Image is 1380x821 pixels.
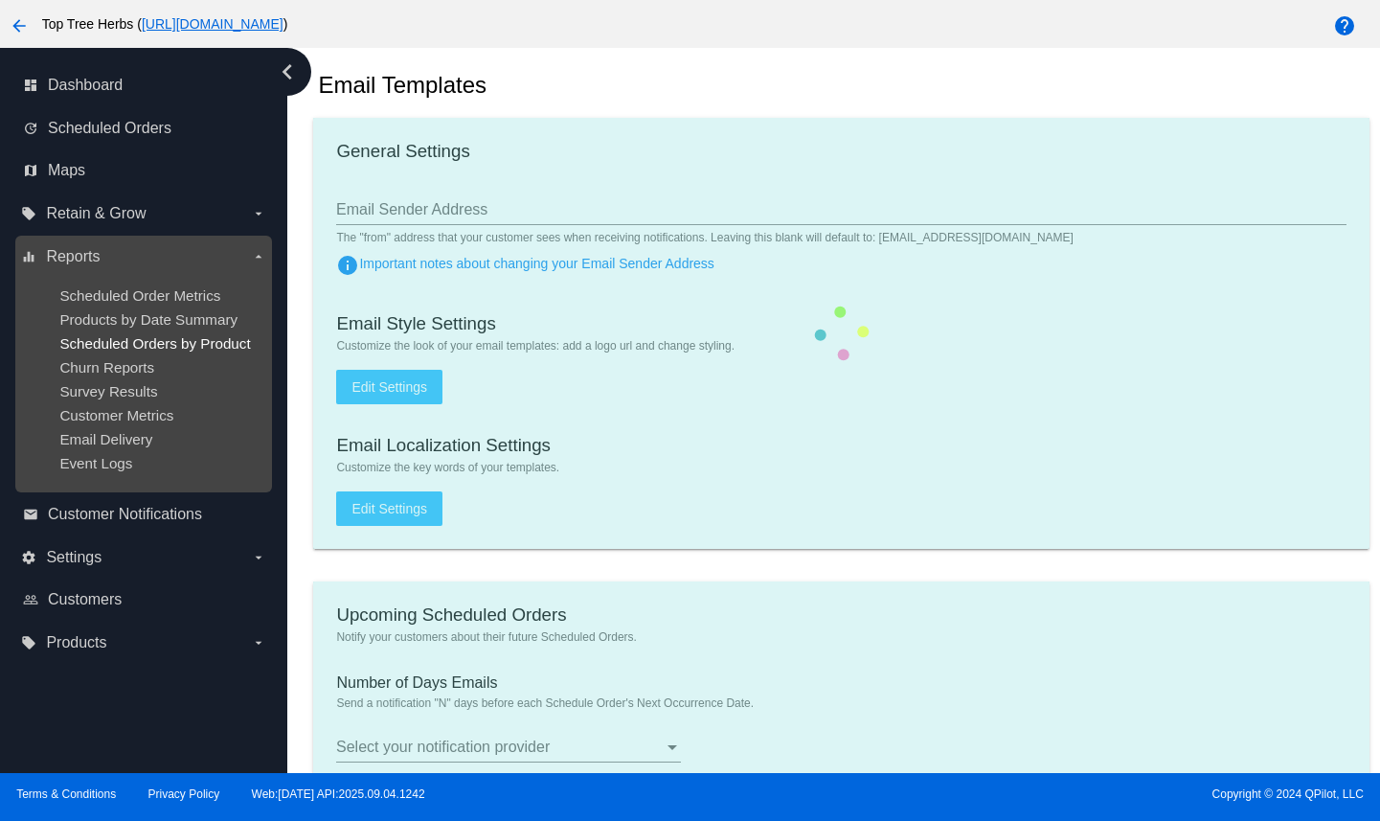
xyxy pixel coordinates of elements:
[59,359,154,376] a: Churn Reports
[48,120,171,137] span: Scheduled Orders
[23,163,38,178] i: map
[142,16,283,32] a: [URL][DOMAIN_NAME]
[48,591,122,608] span: Customers
[318,72,486,99] h2: Email Templates
[21,206,36,221] i: local_offer
[251,249,266,264] i: arrow_drop_down
[59,407,173,423] a: Customer Metrics
[46,248,100,265] span: Reports
[23,507,38,522] i: email
[59,431,152,447] a: Email Delivery
[23,113,266,144] a: update Scheduled Orders
[59,455,132,471] a: Event Logs
[21,249,36,264] i: equalizer
[251,206,266,221] i: arrow_drop_down
[23,78,38,93] i: dashboard
[48,77,123,94] span: Dashboard
[16,787,116,801] a: Terms & Conditions
[148,787,220,801] a: Privacy Policy
[8,14,31,37] mat-icon: arrow_back
[21,635,36,650] i: local_offer
[46,634,106,651] span: Products
[251,550,266,565] i: arrow_drop_down
[251,635,266,650] i: arrow_drop_down
[23,121,38,136] i: update
[46,549,102,566] span: Settings
[59,287,220,304] a: Scheduled Order Metrics
[46,205,146,222] span: Retain & Grow
[48,162,85,179] span: Maps
[59,335,250,352] a: Scheduled Orders by Product
[252,787,425,801] a: Web:[DATE] API:2025.09.04.1242
[23,70,266,101] a: dashboard Dashboard
[59,383,157,399] a: Survey Results
[21,550,36,565] i: settings
[23,155,266,186] a: map Maps
[23,499,266,530] a: email Customer Notifications
[48,506,202,523] span: Customer Notifications
[23,584,266,615] a: people_outline Customers
[707,787,1364,801] span: Copyright © 2024 QPilot, LLC
[23,592,38,607] i: people_outline
[42,16,288,32] span: Top Tree Herbs ( )
[1333,14,1356,37] mat-icon: help
[272,57,303,87] i: chevron_left
[59,311,238,328] a: Products by Date Summary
